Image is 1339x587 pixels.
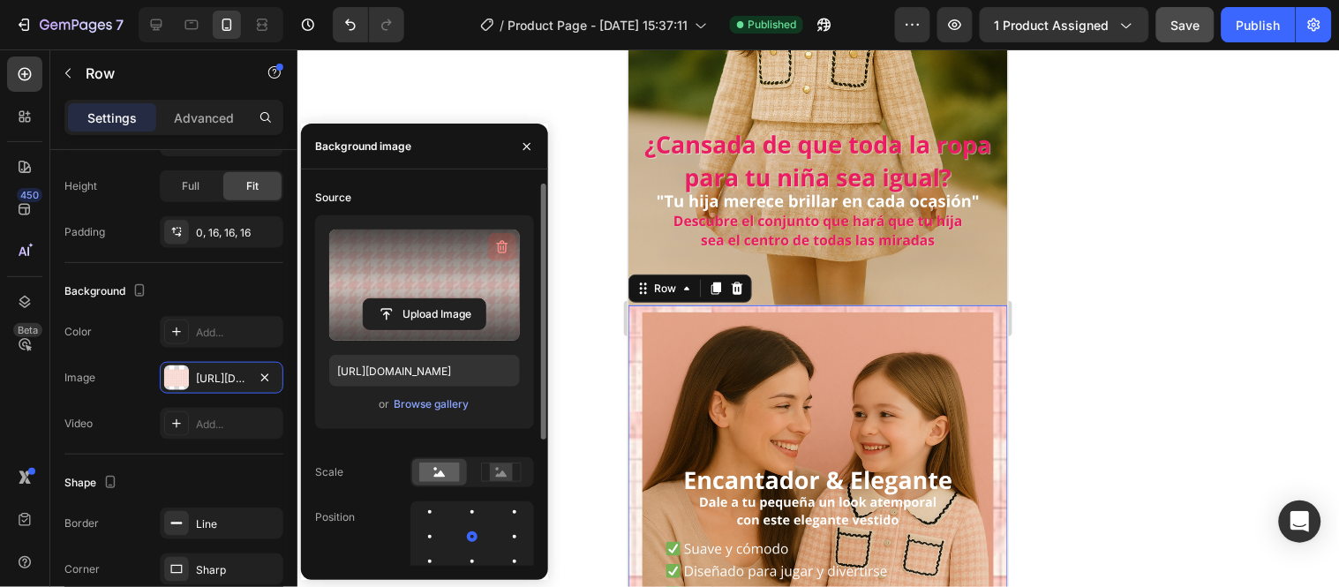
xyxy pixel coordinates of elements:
[196,325,279,341] div: Add...
[196,225,279,241] div: 0, 16, 16, 16
[17,188,42,202] div: 450
[64,561,100,577] div: Corner
[174,109,234,127] p: Advanced
[182,178,199,194] span: Full
[329,355,520,387] input: https://example.com/image.jpg
[64,471,121,495] div: Shape
[64,224,105,240] div: Padding
[196,516,279,532] div: Line
[7,7,132,42] button: 7
[980,7,1149,42] button: 1 product assigned
[86,63,236,84] p: Row
[379,394,389,415] span: or
[1237,16,1281,34] div: Publish
[315,190,351,206] div: Source
[196,417,279,433] div: Add...
[246,178,259,194] span: Fit
[116,14,124,35] p: 7
[748,17,796,33] span: Published
[1171,18,1200,33] span: Save
[196,371,247,387] div: [URL][DOMAIN_NAME]
[1279,500,1321,543] div: Open Intercom Messenger
[315,464,343,480] div: Scale
[628,49,1008,587] iframe: Design area
[500,16,504,34] span: /
[64,280,150,304] div: Background
[315,509,355,525] div: Position
[1156,7,1215,42] button: Save
[995,16,1110,34] span: 1 product assigned
[64,178,97,194] div: Height
[64,324,92,340] div: Color
[333,7,404,42] div: Undo/Redo
[64,516,99,531] div: Border
[64,416,93,432] div: Video
[1222,7,1296,42] button: Publish
[363,298,486,330] button: Upload Image
[394,396,469,412] div: Browse gallery
[315,139,411,154] div: Background image
[196,562,279,578] div: Sharp
[13,323,42,337] div: Beta
[87,109,137,127] p: Settings
[64,370,95,386] div: Image
[22,231,51,247] div: Row
[508,16,688,34] span: Product Page - [DATE] 15:37:11
[393,395,470,413] button: Browse gallery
